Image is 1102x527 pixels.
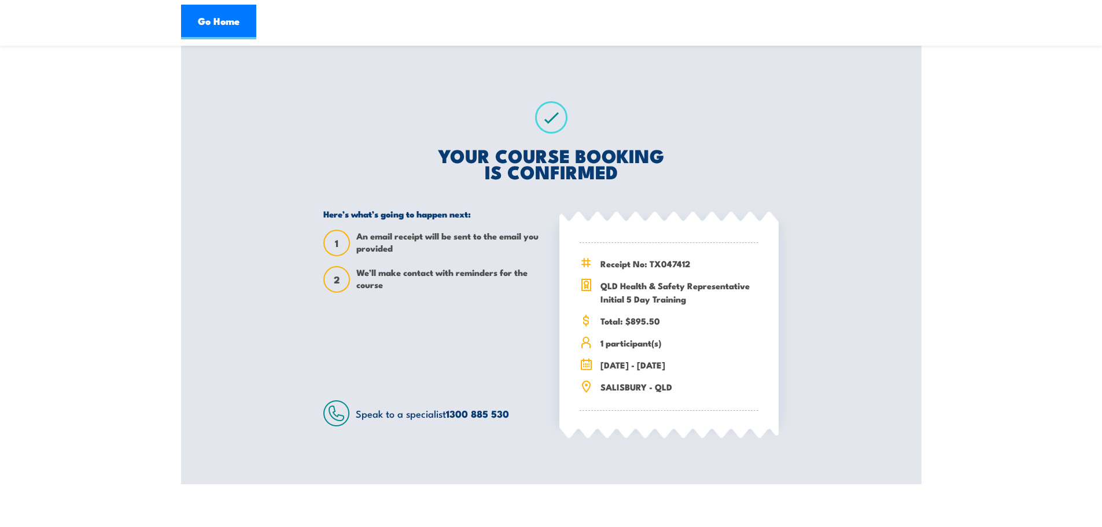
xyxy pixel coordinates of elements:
h5: Here’s what’s going to happen next: [323,208,543,219]
h2: YOUR COURSE BOOKING IS CONFIRMED [323,147,779,179]
span: SALISBURY - QLD [600,380,758,393]
span: Receipt No: TX047412 [600,257,758,270]
span: We’ll make contact with reminders for the course [356,266,543,293]
span: 1 [325,237,349,249]
span: [DATE] - [DATE] [600,358,758,371]
span: QLD Health & Safety Representative Initial 5 Day Training [600,279,758,305]
span: An email receipt will be sent to the email you provided [356,230,543,256]
a: 1300 885 530 [446,406,509,421]
span: 1 participant(s) [600,336,758,349]
span: Speak to a specialist [356,406,509,421]
span: 2 [325,274,349,286]
span: Total: $895.50 [600,314,758,327]
a: Go Home [181,5,256,39]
